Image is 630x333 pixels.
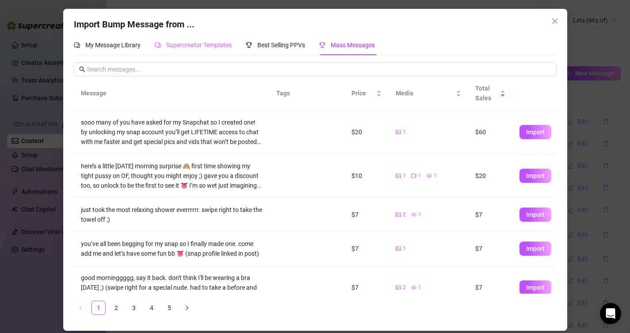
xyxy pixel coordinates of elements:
span: comment [155,42,161,48]
span: Import [526,245,545,252]
span: 1 [418,211,421,219]
div: good morninggggg, say it back. don't think I'll be wearing a bra [DATE] ;) (swipe right for a spe... [81,273,262,302]
span: Import [526,284,545,291]
span: Total Sales [475,83,498,103]
span: picture [396,285,401,290]
span: Best Selling PPVs [257,42,305,49]
li: Next Page [180,301,194,315]
span: Import [526,172,545,179]
span: 1 [418,284,421,292]
span: 1 [418,172,421,180]
span: Close [548,18,562,25]
div: here’s a little [DATE] morning surprise 🙈 first time showing my tight pussy on OF, thought you mi... [81,161,262,190]
span: Price [351,88,374,98]
div: just took the most relaxing shower everrrrrr. swipe right to take the towel off ;) [81,205,262,224]
button: left [74,301,88,315]
a: 2 [110,301,123,314]
a: 5 [163,301,176,314]
th: Total Sales [468,76,512,110]
td: $7 [468,232,512,266]
span: trophy [246,42,252,48]
span: eye [411,285,416,290]
li: 1 [92,301,106,315]
span: eye [411,212,416,217]
span: picture [396,246,401,251]
li: 5 [162,301,176,315]
span: 1 [434,172,437,180]
td: $7 [344,266,389,310]
button: Import [519,169,551,183]
div: sooo many of you have asked for my Snapchat so I created one! by unlocking my snap account you’ll... [81,117,262,147]
input: Search messages... [87,64,551,74]
span: Media [396,88,454,98]
span: eye [427,173,432,178]
button: Import [519,280,551,295]
li: Previous Page [74,301,88,315]
span: 1 [403,128,406,136]
li: 2 [109,301,123,315]
th: Media [389,76,468,110]
td: $7 [344,198,389,232]
span: 2 [403,284,406,292]
li: 3 [127,301,141,315]
span: 2 [403,211,406,219]
span: picture [396,173,401,178]
td: $7 [468,198,512,232]
span: left [78,305,84,310]
span: Supercreator Templates [166,42,232,49]
button: Import [519,208,551,222]
span: Import Bump Message from ... [74,19,195,30]
th: Price [344,76,389,110]
span: trophy [319,42,325,48]
li: 4 [145,301,159,315]
span: Mass Messages [331,42,375,49]
button: Import [519,242,551,256]
td: $60 [468,110,512,154]
span: video-camera [411,173,416,178]
span: right [184,305,190,310]
span: comment [74,42,80,48]
a: 1 [92,301,105,314]
th: Message [74,76,269,110]
button: Import [519,125,551,139]
td: $10 [344,154,389,198]
button: Close [548,14,562,28]
span: search [79,66,85,72]
th: Tags [269,76,322,110]
div: Open Intercom Messenger [600,303,621,324]
span: 1 [403,245,406,253]
span: My Message Library [85,42,141,49]
span: 1 [403,172,406,180]
button: right [180,301,194,315]
span: Import [526,211,545,218]
td: $20 [468,154,512,198]
span: close [551,18,558,25]
span: picture [396,129,401,135]
td: $20 [344,110,389,154]
td: $7 [468,266,512,310]
a: 3 [127,301,141,314]
a: 4 [145,301,158,314]
span: picture [396,212,401,217]
div: you’ve all been begging for my snap so I finally made one. come add me and let’s have some fun bb... [81,239,262,258]
span: Import [526,129,545,136]
td: $7 [344,232,389,266]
